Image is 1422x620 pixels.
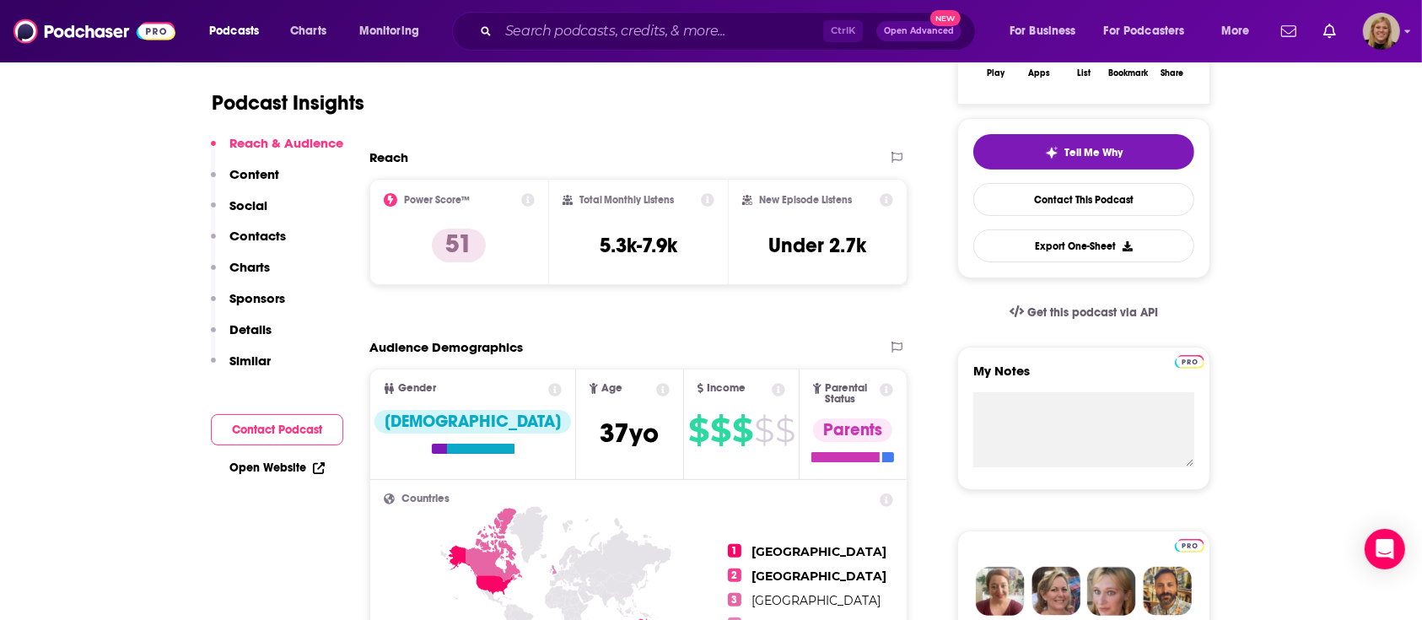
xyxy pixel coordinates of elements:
a: Pro website [1175,536,1204,553]
h2: Audience Demographics [369,339,523,355]
button: Content [211,166,279,197]
p: Social [229,197,267,213]
div: Apps [1029,68,1051,78]
h1: Podcast Insights [212,90,364,116]
span: Income [707,383,746,394]
button: Details [211,321,272,353]
button: Charts [211,259,270,290]
img: User Profile [1363,13,1400,50]
span: Get this podcast via API [1027,305,1158,320]
button: Contacts [211,228,286,259]
button: open menu [998,18,1097,45]
img: tell me why sparkle [1045,146,1058,159]
span: [GEOGRAPHIC_DATA] [751,593,881,608]
button: Show profile menu [1363,13,1400,50]
span: Monitoring [359,19,419,43]
a: Pro website [1175,353,1204,369]
a: Show notifications dropdown [1274,17,1303,46]
a: Show notifications dropdown [1317,17,1343,46]
p: Similar [229,353,271,369]
a: Charts [279,18,337,45]
p: Charts [229,259,270,275]
div: Open Intercom Messenger [1365,529,1405,569]
span: Countries [401,493,450,504]
div: Bookmark [1108,68,1148,78]
input: Search podcasts, credits, & more... [498,18,823,45]
span: 1 [728,544,741,558]
span: [GEOGRAPHIC_DATA] [751,569,886,584]
h2: Total Monthly Listens [579,194,675,206]
button: Similar [211,353,271,384]
span: $ [688,417,708,444]
button: open menu [1209,18,1271,45]
span: $ [754,417,773,444]
button: open menu [197,18,281,45]
img: Podchaser - Follow, Share and Rate Podcasts [13,15,175,47]
button: Reach & Audience [211,135,343,166]
span: Podcasts [209,19,259,43]
p: Sponsors [229,290,285,306]
button: open menu [1093,18,1209,45]
h3: 5.3k-7.9k [600,233,677,258]
span: Ctrl K [823,20,863,42]
span: Charts [290,19,326,43]
p: Reach & Audience [229,135,343,151]
a: Open Website [229,461,325,475]
span: Age [601,383,622,394]
div: Share [1161,68,1183,78]
button: tell me why sparkleTell Me Why [973,134,1194,170]
span: $ [775,417,794,444]
span: $ [732,417,752,444]
label: My Notes [973,363,1194,392]
span: [GEOGRAPHIC_DATA] [751,544,886,559]
div: Parents [813,418,892,442]
div: [DEMOGRAPHIC_DATA] [374,410,571,434]
span: For Business [1010,19,1076,43]
span: For Podcasters [1104,19,1185,43]
button: open menu [347,18,441,45]
a: Get this podcast via API [996,292,1172,333]
h3: Under 2.7k [769,233,867,258]
span: 2 [728,569,741,582]
img: Sydney Profile [976,567,1025,616]
h2: Reach [369,149,408,165]
p: Contacts [229,228,286,244]
img: Podchaser Pro [1175,355,1204,369]
p: Content [229,166,279,182]
span: 3 [728,593,741,607]
button: Contact Podcast [211,414,343,445]
a: Contact This Podcast [973,183,1194,216]
span: Logged in as avansolkema [1363,13,1400,50]
div: Search podcasts, credits, & more... [468,12,992,51]
h2: Power Score™ [404,194,470,206]
button: Open AdvancedNew [876,21,961,41]
div: Play [987,68,1005,78]
span: New [930,10,961,26]
span: Parental Status [825,383,877,405]
button: Social [211,197,267,229]
button: Sponsors [211,290,285,321]
span: More [1221,19,1250,43]
p: 51 [432,229,486,262]
span: Tell Me Why [1065,146,1123,159]
h2: New Episode Listens [759,194,852,206]
span: Gender [398,383,436,394]
span: 37 yo [600,417,659,450]
img: Jules Profile [1087,567,1136,616]
span: $ [710,417,730,444]
div: List [1077,68,1091,78]
p: Details [229,321,272,337]
img: Barbara Profile [1031,567,1080,616]
button: Export One-Sheet [973,229,1194,262]
span: Open Advanced [884,27,954,35]
img: Podchaser Pro [1175,539,1204,553]
img: Jon Profile [1143,567,1192,616]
